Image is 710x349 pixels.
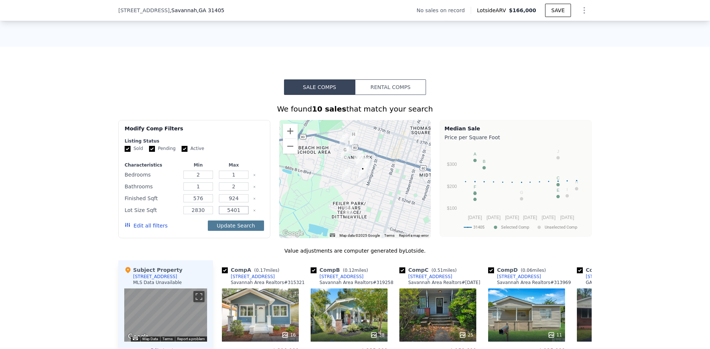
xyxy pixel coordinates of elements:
div: Bedrooms [125,170,179,180]
button: Keyboard shortcuts [133,337,138,340]
div: 25 [459,331,473,339]
button: Clear [253,174,256,177]
label: Pending [149,146,176,152]
input: Sold [125,146,131,152]
div: GAMLS # 10499479 [586,280,628,285]
div: [STREET_ADDRESS] [133,274,177,280]
div: Savannah Area Realtors # 315321 [231,280,305,285]
text: Unselected Comp [545,225,577,230]
input: Active [182,146,187,152]
span: ( miles) [340,268,371,273]
a: [STREET_ADDRESS] [577,274,630,280]
text: [DATE] [542,215,556,220]
div: Price per Square Foot [444,132,587,143]
strong: 10 sales [312,105,346,113]
span: ( miles) [518,268,549,273]
span: [STREET_ADDRESS] [118,7,170,14]
button: Clear [253,197,256,200]
div: Min [182,162,214,168]
div: 38 [370,331,385,339]
div: Finished Sqft [125,193,179,203]
div: 921 W 46th St [341,146,349,159]
a: Terms [162,337,173,341]
text: H [575,180,578,184]
button: Zoom in [283,124,298,138]
text: [DATE] [505,215,519,220]
text: $100 [447,206,457,211]
button: SAVE [545,4,571,17]
button: Edit all filters [125,222,168,229]
div: Street View [124,288,207,342]
div: 1011 W Victory Dr [339,133,348,146]
text: $200 [447,184,457,189]
a: [STREET_ADDRESS] [311,274,364,280]
div: 514 Orchard St [362,157,370,169]
label: Active [182,146,204,152]
div: Lot Size Sqft [125,205,179,215]
span: Map data ©2025 Google [339,233,380,237]
text: F [474,185,476,189]
text: [DATE] [560,215,574,220]
div: No sales on record [417,7,471,14]
div: Comp B [311,266,371,274]
div: 16 [281,331,296,339]
div: Median Sale [444,125,587,132]
text: Selected Comp [501,225,529,230]
text: E [557,188,559,192]
a: [STREET_ADDRESS] [488,274,541,280]
text: B [483,159,485,164]
button: Zoom out [283,139,298,154]
div: 624 W 47th St [356,153,364,165]
div: We found that match your search [118,104,592,114]
img: Google [281,229,305,238]
div: Comp C [399,266,460,274]
text: D [473,191,476,195]
button: Clear [253,185,256,188]
div: 515 W 59th St [345,204,353,216]
a: Report a problem [177,337,205,341]
input: Pending [149,146,155,152]
div: 802 W 42nd St [349,131,358,143]
div: [STREET_ADDRESS] [408,274,452,280]
a: [STREET_ADDRESS] [399,274,452,280]
span: $166,000 [509,7,536,13]
div: Comp D [488,266,549,274]
div: Map [124,288,207,342]
div: [STREET_ADDRESS] [319,274,364,280]
div: [STREET_ADDRESS] [231,274,275,280]
div: MLS Data Unavailable [133,280,182,285]
div: 11 [548,331,562,339]
div: Bathrooms [125,181,179,192]
span: 0.06 [523,268,532,273]
div: [STREET_ADDRESS] [586,274,630,280]
span: ( miles) [429,268,460,273]
text: J [557,149,559,154]
span: 0.51 [433,268,443,273]
a: Open this area in Google Maps (opens a new window) [126,332,151,342]
button: Clear [253,209,256,212]
text: A [474,152,477,156]
text: [DATE] [487,215,501,220]
a: Open this area in Google Maps (opens a new window) [281,229,305,238]
text: [DATE] [468,215,482,220]
a: Terms [384,233,395,237]
button: Keyboard shortcuts [330,233,335,237]
div: Value adjustments are computer generated by Lotside . [118,247,592,254]
span: , Savannah [170,7,224,14]
div: Listing Status [125,138,264,144]
svg: A chart. [444,143,587,235]
div: [STREET_ADDRESS] [497,274,541,280]
div: 619 W 46th St [355,150,363,163]
div: Characteristics [125,162,179,168]
label: Sold [125,146,143,152]
button: Toggle fullscreen view [193,291,204,302]
div: Comp E [577,266,637,274]
text: [DATE] [523,215,537,220]
div: 514 Amaranth Ave [359,165,367,178]
button: Map Data [142,336,158,342]
span: 0.12 [345,268,355,273]
span: , GA 31405 [197,7,224,13]
a: [STREET_ADDRESS] [222,274,275,280]
text: I [567,187,568,192]
button: Show Options [577,3,592,18]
